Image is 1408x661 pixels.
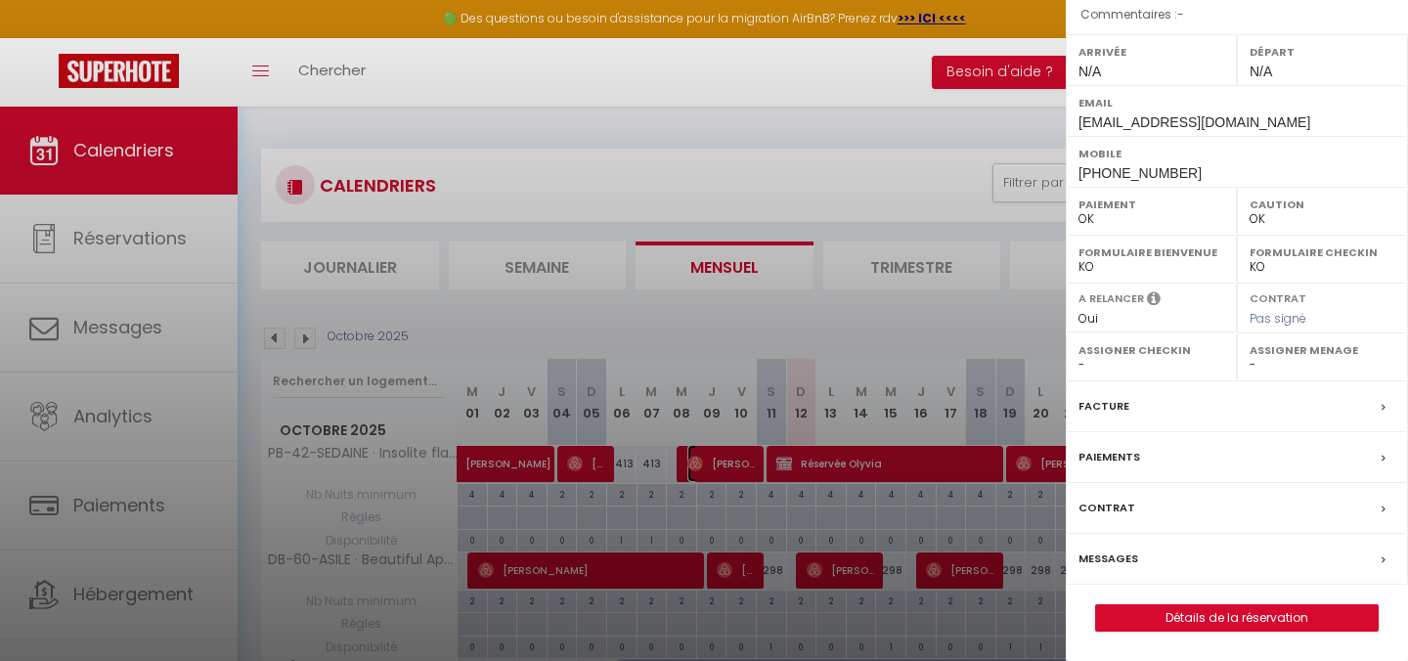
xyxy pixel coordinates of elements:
[1078,242,1224,262] label: Formulaire Bienvenue
[1095,604,1379,632] button: Détails de la réservation
[1078,114,1310,130] span: [EMAIL_ADDRESS][DOMAIN_NAME]
[1177,6,1184,22] span: -
[1078,165,1202,181] span: [PHONE_NUMBER]
[1080,5,1393,24] p: Commentaires :
[1250,195,1395,214] label: Caution
[1078,144,1395,163] label: Mobile
[1250,290,1306,303] label: Contrat
[1078,64,1101,79] span: N/A
[1078,447,1140,467] label: Paiements
[1078,195,1224,214] label: Paiement
[1078,290,1144,307] label: A relancer
[1078,42,1224,62] label: Arrivée
[1250,242,1395,262] label: Formulaire Checkin
[1250,64,1272,79] span: N/A
[1147,290,1161,312] i: Sélectionner OUI si vous souhaiter envoyer les séquences de messages post-checkout
[1250,310,1306,327] span: Pas signé
[1078,93,1395,112] label: Email
[1096,605,1378,631] a: Détails de la réservation
[1078,340,1224,360] label: Assigner Checkin
[1250,42,1395,62] label: Départ
[1078,498,1135,518] label: Contrat
[1078,396,1129,417] label: Facture
[1250,340,1395,360] label: Assigner Menage
[1078,549,1138,569] label: Messages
